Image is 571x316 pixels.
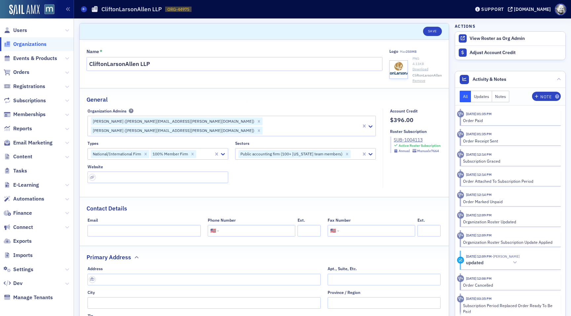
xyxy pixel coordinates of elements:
[255,117,263,125] div: Remove Gina Hammersla (gina.hammersla@claconnect.com)
[13,237,32,245] span: Exports
[400,49,416,54] span: Max
[88,218,98,223] div: Email
[88,109,126,113] div: Organization Admins
[412,73,442,78] span: CliftonLarsonAllen
[466,213,492,217] time: 9/29/2025 12:09 PM
[4,181,39,189] a: E-Learning
[463,199,556,205] div: Order Marked Unpaid
[13,224,33,231] span: Connect
[463,282,556,288] div: Order Cancelled
[88,290,95,295] div: City
[91,127,255,135] div: [PERSON_NAME] ([PERSON_NAME][EMAIL_ADDRESS][PERSON_NAME][DOMAIN_NAME])
[4,27,27,34] a: Users
[390,129,427,134] div: Roster Subscription
[481,6,504,12] div: Support
[13,195,44,203] span: Automations
[406,49,416,54] span: 250MB
[4,252,33,259] a: Imports
[4,69,29,76] a: Orders
[4,280,22,287] a: Dev
[4,209,32,217] a: Finance
[463,302,556,315] div: Subscription Period Replaced Order Ready To Be Paid
[473,76,506,83] span: Activity & Notes
[394,137,441,143] a: SUB-1004113
[466,172,492,177] time: 9/29/2025 12:14 PM
[390,109,418,113] div: Account Credit
[466,276,492,281] time: 9/29/2025 12:08 PM
[235,141,249,146] div: Sectors
[492,91,509,102] button: Notes
[13,139,53,146] span: Email Marketing
[455,46,565,60] a: Adjust Account Credit
[532,92,561,101] button: Note
[540,95,552,99] div: Note
[399,149,410,153] div: Annual
[555,4,566,15] span: Profile
[88,141,98,146] div: Types
[13,181,39,189] span: E-Learning
[4,294,53,301] a: Manage Tenants
[466,111,492,116] time: 9/29/2025 01:35 PM
[13,125,32,132] span: Reports
[399,143,441,148] div: Active Roster Subscription
[492,254,519,259] span: Luke Abell
[9,5,40,15] img: SailAMX
[466,132,492,136] time: 9/29/2025 01:35 PM
[463,178,556,184] div: Order Attached To Subscription Period
[255,127,263,135] div: Remove Kristie Winand (kristie.winand@claconnect.com)
[412,78,425,83] button: Remove
[466,259,519,266] button: updated
[412,56,442,61] div: PNG
[13,27,27,34] span: Users
[13,266,33,273] span: Settings
[330,227,336,234] div: 🇺🇸
[457,232,464,239] div: Activity
[463,117,556,123] div: Order Paid
[470,50,562,56] div: Adjust Account Credit
[87,95,108,104] h2: General
[457,111,464,117] div: Activity
[101,5,162,13] h1: CliftonLarsonAllen LLP
[463,138,556,144] div: Order Receipt Sent
[88,266,103,271] div: Address
[13,97,46,104] span: Subscriptions
[412,67,442,72] a: Download
[466,254,492,259] time: 9/29/2025 12:09 PM
[457,275,464,282] div: Activity
[4,237,32,245] a: Exports
[471,91,492,102] button: Updates
[457,192,464,199] div: Activity
[390,116,441,124] span: $396.00
[412,61,442,67] div: 4.11 KB
[208,218,236,223] div: Phone Number
[463,219,556,225] div: Organization Roster Updated
[457,131,464,138] div: Activity
[328,290,360,295] div: Province / Region
[44,4,54,15] img: SailAMX
[91,117,255,125] div: [PERSON_NAME] ([PERSON_NAME][EMAIL_ADDRESS][PERSON_NAME][DOMAIN_NAME])
[470,36,525,42] button: View Roster as Org Admin
[423,27,442,36] button: Save
[463,158,556,164] div: Subscription Graced
[4,125,32,132] a: Reports
[13,294,53,301] span: Manage Tenants
[13,55,57,62] span: Events & Products
[13,69,29,76] span: Orders
[13,111,46,118] span: Memberships
[457,257,464,264] div: Update
[466,296,492,301] time: 8/7/2025 03:35 PM
[457,212,464,219] div: Activity
[417,218,425,223] div: Ext.
[189,150,196,158] div: Remove 100% Member Firm
[13,280,22,287] span: Dev
[417,149,439,153] div: Manual x7664
[389,49,398,54] div: Logo
[87,204,127,213] h2: Contact Details
[87,253,131,262] h2: Primary Address
[466,260,483,266] h5: updated
[455,23,475,29] h4: Actions
[13,153,32,160] span: Content
[4,83,45,90] a: Registrations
